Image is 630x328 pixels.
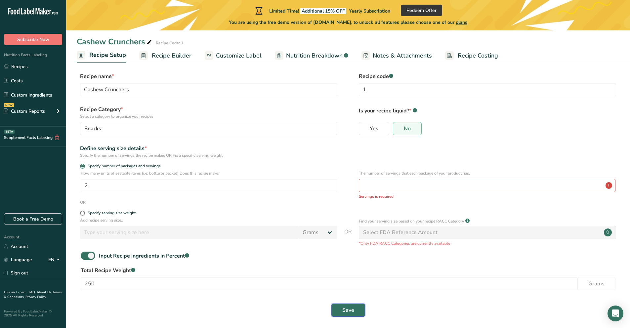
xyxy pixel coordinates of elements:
[81,266,615,274] label: Total Recipe Weight
[4,108,45,115] div: Custom Reports
[25,295,46,299] a: Privacy Policy
[84,125,101,133] span: Snacks
[608,306,623,321] div: Open Intercom Messenger
[139,48,191,63] a: Recipe Builder
[216,51,262,60] span: Customize Label
[577,277,615,290] button: Grams
[300,8,346,14] span: Additional 15% OFF
[80,144,337,152] div: Define serving size details
[4,213,62,225] a: Book a Free Demo
[4,34,62,45] button: Subscribe Now
[359,218,464,224] p: Find your serving size based on your recipe RACC Category
[359,170,615,176] p: The number of servings that each package of your product has.
[373,51,432,60] span: Notes & Attachments
[370,125,378,132] span: Yes
[156,40,183,46] div: Recipe Code: 1
[77,36,153,48] div: Cashew Crunchers
[254,7,390,15] div: Limited Time!
[445,48,498,63] a: Recipe Costing
[404,125,411,132] span: No
[77,48,126,63] a: Recipe Setup
[342,306,354,314] span: Save
[80,122,337,135] button: Snacks
[229,19,467,26] span: You are using the free demo version of [DOMAIN_NAME], to unlock all features please choose one of...
[80,199,86,205] div: OR
[81,170,337,176] p: How many units of sealable items (i.e. bottle or packet) Does this recipe make.
[37,290,53,295] a: About Us .
[344,228,352,246] span: OR
[359,83,616,96] input: Type your recipe code here
[4,309,62,317] div: Powered By FoodLabelMaker © 2025 All Rights Reserved
[80,217,337,223] p: Add recipe serving size..
[88,211,136,216] div: Specify serving size weight
[359,105,616,115] p: Is your recipe liquid?
[4,130,15,134] div: BETA
[17,36,49,43] span: Subscribe Now
[80,105,337,119] label: Recipe Category
[275,48,348,63] a: Nutrition Breakdown
[99,252,189,260] div: Input Recipe ingredients in Percent
[359,193,615,199] p: Servings is required
[80,113,337,119] p: Select a category to organize your recipes
[80,72,337,80] label: Recipe name
[401,5,442,16] button: Redeem Offer
[331,304,365,317] button: Save
[85,164,161,169] span: Specify number of packages and servings
[588,280,605,288] span: Grams
[89,51,126,60] span: Recipe Setup
[80,152,337,158] div: Specify the number of servings the recipe makes OR Fix a specific serving weight
[406,7,437,14] span: Redeem Offer
[359,72,616,80] label: Recipe code
[359,240,616,246] p: *Only FDA RACC Categories are currently available
[363,228,438,236] div: Select FDA Reference Amount
[48,256,62,264] div: EN
[458,51,498,60] span: Recipe Costing
[4,290,27,295] a: Hire an Expert .
[4,103,14,107] div: NEW
[29,290,37,295] a: FAQ .
[456,19,467,25] span: plans
[80,226,299,239] input: Type your serving size here
[286,51,343,60] span: Nutrition Breakdown
[152,51,191,60] span: Recipe Builder
[205,48,262,63] a: Customize Label
[361,48,432,63] a: Notes & Attachments
[80,83,337,96] input: Type your recipe name here
[4,254,32,266] a: Language
[349,8,390,14] span: Yearly Subscription
[4,290,62,299] a: Terms & Conditions .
